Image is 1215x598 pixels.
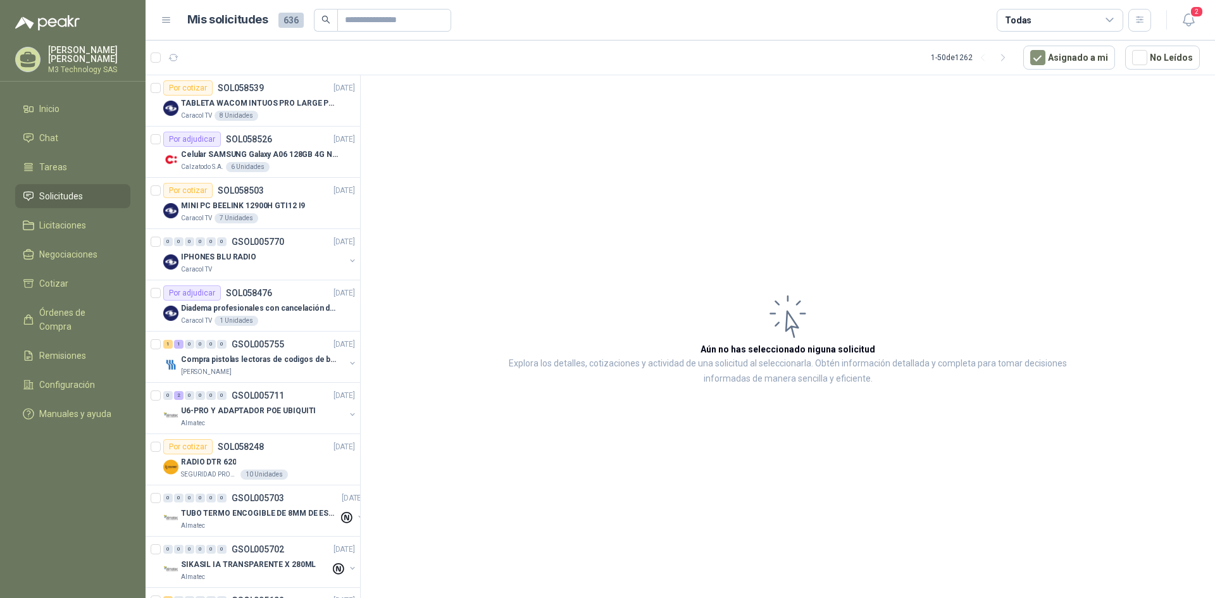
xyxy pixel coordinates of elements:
div: 0 [217,340,227,349]
div: 0 [206,340,216,349]
div: 2 [174,391,184,400]
p: Caracol TV [181,111,212,121]
div: 7 Unidades [215,213,258,223]
img: Company Logo [163,357,178,372]
a: Configuración [15,373,130,397]
div: 0 [217,237,227,246]
div: 0 [206,391,216,400]
p: [PERSON_NAME] [PERSON_NAME] [48,46,130,63]
span: Órdenes de Compra [39,306,118,333]
div: 0 [196,237,205,246]
p: [DATE] [333,82,355,94]
div: 6 Unidades [226,162,270,172]
span: Licitaciones [39,218,86,232]
div: Por adjudicar [163,132,221,147]
span: Solicitudes [39,189,83,203]
div: 0 [185,340,194,349]
span: Tareas [39,160,67,174]
p: [DATE] [333,287,355,299]
span: Configuración [39,378,95,392]
div: 1 - 50 de 1262 [931,47,1013,68]
a: Tareas [15,155,130,179]
h3: Aún no has seleccionado niguna solicitud [701,342,875,356]
div: 0 [196,391,205,400]
div: 0 [174,237,184,246]
p: MINI PC BEELINK 12900H GTI12 I9 [181,200,305,212]
p: SOL058503 [218,186,264,195]
p: Almatec [181,521,205,531]
p: Calzatodo S.A. [181,162,223,172]
img: Company Logo [163,408,178,423]
a: Remisiones [15,344,130,368]
div: 0 [174,494,184,502]
p: SOL058476 [226,289,272,297]
p: [DATE] [333,390,355,402]
img: Company Logo [163,459,178,475]
div: Por cotizar [163,80,213,96]
a: 0 0 0 0 0 0 GSOL005702[DATE] Company LogoSIKASIL IA TRANSPARENTE X 280MLAlmatec [163,542,358,582]
div: 0 [196,494,205,502]
div: 0 [217,391,227,400]
a: Negociaciones [15,242,130,266]
div: 0 [163,237,173,246]
p: [DATE] [333,185,355,197]
div: 0 [185,545,194,554]
a: Por cotizarSOL058503[DATE] Company LogoMINI PC BEELINK 12900H GTI12 I9Caracol TV7 Unidades [146,178,360,229]
p: IPHONES BLU RADIO [181,251,256,263]
span: 2 [1190,6,1204,18]
span: Negociaciones [39,247,97,261]
button: 2 [1177,9,1200,32]
p: GSOL005755 [232,340,284,349]
a: Cotizar [15,271,130,296]
p: Caracol TV [181,213,212,223]
a: Órdenes de Compra [15,301,130,339]
p: Caracol TV [181,265,212,275]
a: Solicitudes [15,184,130,208]
div: Por cotizar [163,183,213,198]
p: [PERSON_NAME] [181,367,232,377]
img: Company Logo [163,511,178,526]
div: 0 [206,545,216,554]
img: Company Logo [163,562,178,577]
p: SIKASIL IA TRANSPARENTE X 280ML [181,559,316,571]
p: [DATE] [333,339,355,351]
div: 0 [217,494,227,502]
p: GSOL005711 [232,391,284,400]
p: [DATE] [333,134,355,146]
div: 0 [163,545,173,554]
div: 1 [163,340,173,349]
p: Celular SAMSUNG Galaxy A06 128GB 4G Negro [181,149,339,161]
div: 1 Unidades [215,316,258,326]
a: Por cotizarSOL058539[DATE] Company LogoTABLETA WACOM INTUOS PRO LARGE PTK870K0ACaracol TV8 Unidades [146,75,360,127]
span: 636 [278,13,304,28]
a: Por adjudicarSOL058526[DATE] Company LogoCelular SAMSUNG Galaxy A06 128GB 4G NegroCalzatodo S.A.6... [146,127,360,178]
div: 10 Unidades [240,470,288,480]
div: 0 [206,237,216,246]
p: SOL058526 [226,135,272,144]
button: No Leídos [1125,46,1200,70]
span: Remisiones [39,349,86,363]
p: SOL058248 [218,442,264,451]
p: Almatec [181,418,205,428]
div: Todas [1005,13,1031,27]
span: Manuales y ayuda [39,407,111,421]
p: GSOL005703 [232,494,284,502]
p: RADIO DTR 620 [181,456,236,468]
div: 0 [163,391,173,400]
a: Manuales y ayuda [15,402,130,426]
a: 0 0 0 0 0 0 GSOL005703[DATE] Company LogoTUBO TERMO ENCOGIBLE DE 8MM DE ESPESOR X 5CMSAlmatec [163,490,366,531]
p: SEGURIDAD PROVISER LTDA [181,470,238,480]
p: TUBO TERMO ENCOGIBLE DE 8MM DE ESPESOR X 5CMS [181,508,339,520]
a: Por cotizarSOL058248[DATE] Company LogoRADIO DTR 620SEGURIDAD PROVISER LTDA10 Unidades [146,434,360,485]
p: GSOL005770 [232,237,284,246]
div: 0 [196,545,205,554]
p: [DATE] [342,492,363,504]
a: Inicio [15,97,130,121]
p: Explora los detalles, cotizaciones y actividad de una solicitud al seleccionarla. Obtén informaci... [487,356,1088,387]
span: Chat [39,131,58,145]
div: 0 [185,391,194,400]
p: Almatec [181,572,205,582]
div: 8 Unidades [215,111,258,121]
div: 1 [174,340,184,349]
img: Company Logo [163,254,178,270]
